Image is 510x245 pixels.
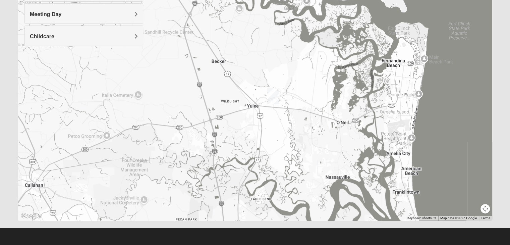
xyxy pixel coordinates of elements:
a: Open this area in Google Maps (opens a new window) [19,212,42,220]
div: Wildlight [265,85,282,107]
button: Keyboard shortcuts [407,216,436,220]
button: Map camera controls [480,204,490,213]
img: Google [19,212,42,220]
a: Terms [481,216,490,220]
span: Childcare [30,34,54,39]
span: Meeting Day [30,11,61,17]
div: Childcare [25,26,143,46]
span: Map data ©2025 Google [440,216,477,220]
div: Meeting Day [25,4,143,23]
